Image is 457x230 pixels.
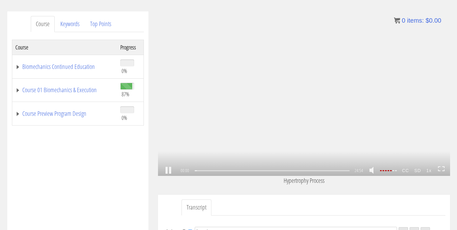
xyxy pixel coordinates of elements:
span: 0% [122,114,127,121]
span: 87% [122,91,129,98]
a: Transcript [182,199,211,216]
a: Keywords [55,16,84,32]
img: icon11.png [394,17,400,24]
th: Progress [117,40,144,55]
a: Course [31,16,55,32]
a: Top Points [85,16,116,32]
span: 24:54 [355,168,363,173]
span: 0% [122,67,127,74]
bdi: 0.00 [426,17,441,24]
strong: 1x [424,165,434,176]
span: 00:00 [180,168,190,173]
a: 0 items: $0.00 [394,17,441,24]
p: Hypertrophy Process [158,176,450,185]
a: Course 01 Biomechanics & Execution [15,87,114,93]
a: Biomechanics Continued Education [15,64,114,70]
span: 0 [402,17,405,24]
th: Course [12,40,117,55]
strong: CC [399,165,411,176]
a: Course Preview Program Design [15,110,114,117]
span: $ [426,17,429,24]
span: items: [407,17,424,24]
strong: SD [412,165,424,176]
